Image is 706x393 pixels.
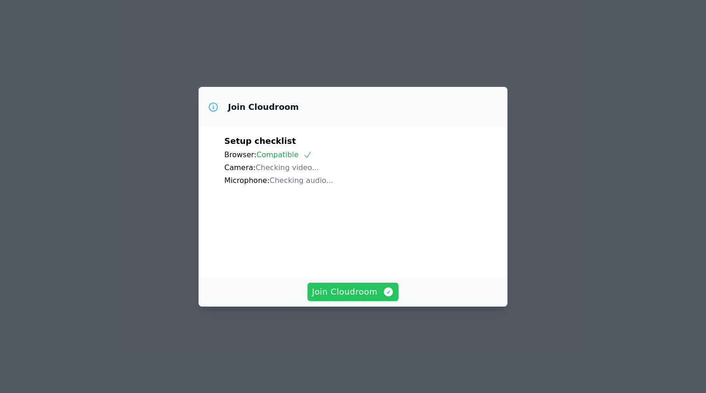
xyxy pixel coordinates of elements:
span: Join Cloudroom [312,285,394,298]
span: Checking video... [256,163,319,172]
span: Checking audio... [270,176,333,185]
h3: Join Cloudroom [228,102,299,113]
span: Compatible [256,150,312,159]
span: Browser: [224,150,256,159]
span: Camera: [224,163,256,172]
button: Join Cloudroom [307,283,399,301]
span: Setup checklist [224,136,296,146]
span: Microphone: [224,176,270,185]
